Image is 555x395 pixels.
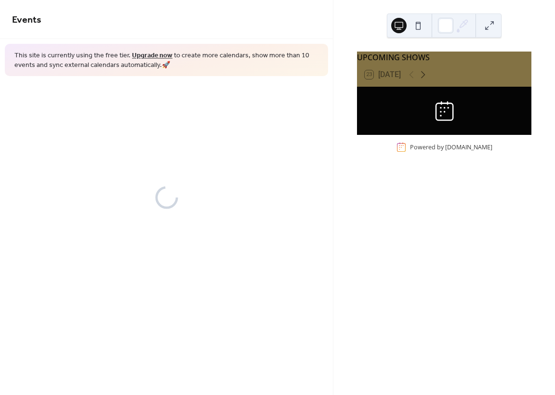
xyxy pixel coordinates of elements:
a: Upgrade now [132,49,172,62]
div: UPCOMING SHOWS [357,52,531,63]
a: [DOMAIN_NAME] [445,143,492,151]
div: Powered by [410,143,492,151]
span: Events [12,11,41,29]
span: This site is currently using the free tier. to create more calendars, show more than 10 events an... [14,51,318,70]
